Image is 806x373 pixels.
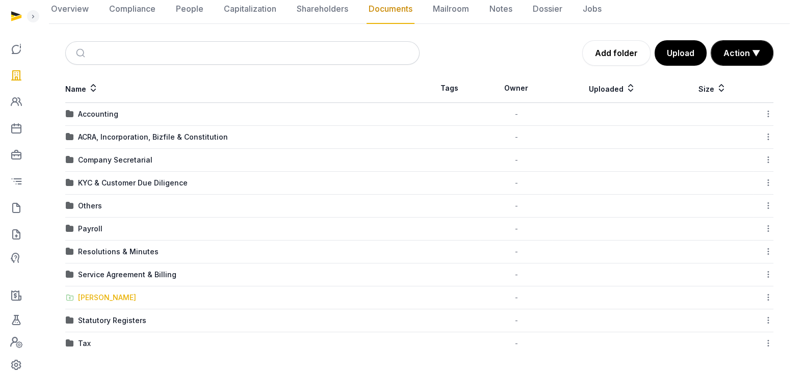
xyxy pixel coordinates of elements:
[480,195,553,218] td: -
[66,339,74,348] img: folder.svg
[480,126,553,149] td: -
[78,315,146,326] div: Statutory Registers
[66,110,74,118] img: folder.svg
[78,247,159,257] div: Resolutions & Minutes
[66,202,74,210] img: folder.svg
[78,338,91,349] div: Tax
[66,225,74,233] img: folder.svg
[553,74,672,103] th: Uploaded
[65,74,420,103] th: Name
[66,156,74,164] img: folder.svg
[78,270,176,280] div: Service Agreement & Billing
[672,74,753,103] th: Size
[66,316,74,325] img: folder.svg
[480,332,553,355] td: -
[78,201,102,211] div: Others
[78,178,188,188] div: KYC & Customer Due Diligence
[480,241,553,263] td: -
[66,248,74,256] img: folder.svg
[480,103,553,126] td: -
[480,149,553,172] td: -
[66,271,74,279] img: folder.svg
[66,294,74,302] img: folder-upload.svg
[66,133,74,141] img: folder.svg
[78,132,228,142] div: ACRA, Incorporation, Bizfile & Constitution
[78,224,102,234] div: Payroll
[655,40,707,66] button: Upload
[78,155,152,165] div: Company Secretarial
[711,41,773,65] button: Action ▼
[66,179,74,187] img: folder.svg
[480,218,553,241] td: -
[78,109,118,119] div: Accounting
[420,74,480,103] th: Tags
[582,40,651,66] a: Add folder
[480,74,553,103] th: Owner
[70,42,94,64] button: Submit
[480,309,553,332] td: -
[480,286,553,309] td: -
[78,292,136,303] div: [PERSON_NAME]
[480,263,553,286] td: -
[480,172,553,195] td: -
